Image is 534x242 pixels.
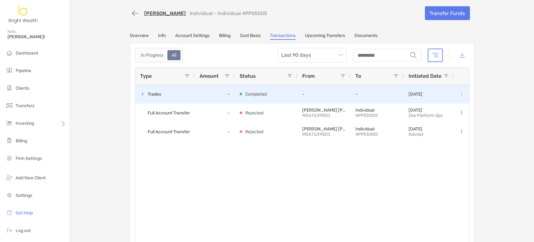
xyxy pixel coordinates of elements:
button: Clear filters [428,49,443,62]
span: Clients [16,86,29,91]
img: settings icon [6,191,13,199]
p: MORGAN STANLEY SMITH BARNEY LLC [302,108,345,113]
img: billing icon [6,137,13,144]
span: Add New Client [16,175,46,181]
img: logout icon [6,226,13,234]
p: - [302,92,345,97]
span: Firm Settings [16,156,42,161]
span: Trades [148,89,161,99]
img: pipeline icon [6,66,13,74]
span: Full Account Transfer [148,108,190,118]
span: From [302,73,315,79]
p: MSA7639E01 [302,132,345,137]
span: Get Help [16,210,33,216]
span: Status [240,73,256,79]
a: Billing [219,33,231,40]
img: transfers icon [6,102,13,109]
a: Transactions [270,33,296,40]
span: Billing [16,138,27,144]
span: Last 90 days [281,48,343,62]
div: - [195,103,235,122]
p: MSA7639E01 [302,113,345,118]
img: add_new_client icon [6,174,13,181]
p: - [355,92,399,97]
p: Individual [355,126,399,132]
img: input icon [410,52,416,58]
div: - [195,85,235,103]
span: Amount [200,73,219,79]
span: Settings [16,193,32,198]
p: Completed [245,90,267,98]
img: investing icon [6,119,13,127]
a: Documents [354,33,378,40]
p: [DATE] [409,92,422,97]
span: Initiated Date [409,73,441,79]
span: To [355,73,361,79]
img: firm-settings icon [6,154,13,162]
span: [PERSON_NAME]! [8,34,66,39]
a: Transfer Funds [425,6,470,20]
span: Log out [16,228,31,233]
div: segmented control [135,48,183,62]
span: Type [140,73,152,79]
p: [DATE] [409,108,443,113]
p: Individual - Individual 4PP05005 [190,10,267,16]
a: Account Settings [175,33,210,40]
a: Overview [130,33,149,40]
p: 4PP05005 [355,132,399,137]
p: Rejected [245,128,263,136]
a: Info [158,33,166,40]
p: Individual [355,108,399,113]
span: Investing [16,121,34,126]
div: All [168,51,180,60]
p: MORGAN STANLEY SMITH BARNEY LLC [302,126,345,132]
img: clients icon [6,84,13,92]
p: zoe_platform_ops [409,113,443,118]
img: get-help icon [6,209,13,216]
p: advisor [409,132,424,137]
p: [DATE] [409,126,424,132]
span: Dashboard [16,50,38,56]
p: 4PP05005 [355,113,399,118]
span: Transfers [16,103,34,108]
a: Cost Basis [240,33,261,40]
div: - [195,122,235,141]
a: [PERSON_NAME] [144,10,186,16]
img: Zoe Logo [8,3,39,25]
a: Upcoming Transfers [305,33,345,40]
p: Rejected [245,109,263,117]
img: dashboard icon [6,49,13,56]
div: In Progress [138,51,167,60]
span: Pipeline [16,68,31,73]
span: Full Account Transfer [148,127,190,137]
